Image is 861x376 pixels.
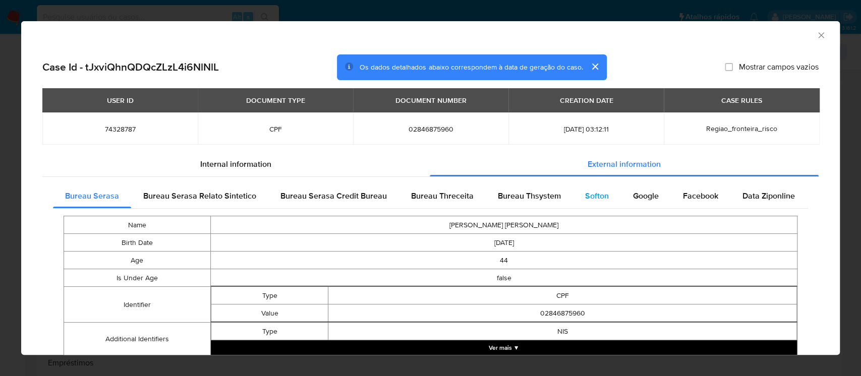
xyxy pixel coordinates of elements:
[240,92,311,109] div: DOCUMENT TYPE
[521,124,652,134] span: [DATE] 03:12:11
[64,323,211,356] td: Additional Identifiers
[411,190,474,202] span: Bureau Threceita
[200,158,271,170] span: Internal information
[389,92,473,109] div: DOCUMENT NUMBER
[328,323,797,340] td: NIS
[64,252,211,269] td: Age
[585,190,609,202] span: Softon
[280,190,387,202] span: Bureau Serasa Credit Bureau
[54,124,186,134] span: 74328787
[553,92,619,109] div: CREATION DATE
[742,190,795,202] span: Data Ziponline
[42,152,819,176] div: Detailed info
[588,158,661,170] span: External information
[210,252,797,269] td: 44
[64,269,211,287] td: Is Under Age
[211,323,328,340] td: Type
[210,234,797,252] td: [DATE]
[21,21,840,355] div: closure-recommendation-modal
[365,124,496,134] span: 02846875960
[706,123,777,134] span: Regiao_fronteira_risco
[633,190,659,202] span: Google
[210,216,797,234] td: [PERSON_NAME] [PERSON_NAME]
[64,234,211,252] td: Birth Date
[210,269,797,287] td: false
[739,62,819,72] span: Mostrar campos vazios
[211,340,797,355] button: Expand array
[64,216,211,234] td: Name
[211,287,328,304] td: Type
[64,287,211,323] td: Identifier
[683,190,718,202] span: Facebook
[65,190,119,202] span: Bureau Serasa
[498,190,561,202] span: Bureau Thsystem
[101,92,140,109] div: USER ID
[583,54,607,79] button: cerrar
[725,63,733,71] input: Mostrar campos vazios
[328,304,797,322] td: 02846875960
[715,92,768,109] div: CASE RULES
[816,30,825,39] button: Fechar a janela
[211,304,328,322] td: Value
[42,60,219,74] h2: Case Id - tJxviQhnQDQcZLzL4i6NlNlL
[53,184,808,208] div: Detailed external info
[210,124,341,134] span: CPF
[143,190,256,202] span: Bureau Serasa Relato Sintetico
[360,62,583,72] span: Os dados detalhados abaixo correspondem à data de geração do caso.
[328,287,797,304] td: CPF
